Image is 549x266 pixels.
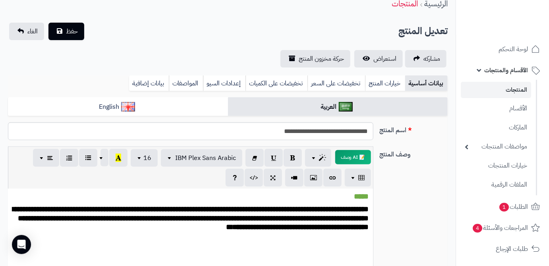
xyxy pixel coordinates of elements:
[377,146,451,159] label: وصف المنتج
[280,50,350,67] a: حركة مخزون المنتج
[129,75,169,91] a: بيانات إضافية
[339,102,353,112] img: العربية
[461,40,544,59] a: لوحة التحكم
[377,122,451,135] label: اسم المنتج
[473,224,483,233] span: 4
[12,235,31,254] div: Open Intercom Messenger
[121,102,135,112] img: English
[461,176,531,193] a: الملفات الرقمية
[472,222,528,233] span: المراجعات والأسئلة
[461,119,531,136] a: الماركات
[27,27,38,36] span: الغاء
[461,239,544,258] a: طلبات الإرجاع
[461,82,531,98] a: المنتجات
[461,197,544,216] a: الطلبات1
[66,27,78,36] span: حفظ
[461,138,531,155] a: مواصفات المنتجات
[131,149,158,167] button: 16
[143,153,151,163] span: 16
[169,75,203,91] a: المواصفات
[307,75,365,91] a: تخفيضات على السعر
[203,75,246,91] a: إعدادات السيو
[161,149,242,167] button: IBM Plex Sans Arabic
[299,54,344,64] span: حركة مخزون المنتج
[246,75,307,91] a: تخفيضات على الكميات
[8,97,228,117] a: English
[461,157,531,174] a: خيارات المنتجات
[48,23,84,40] button: حفظ
[461,218,544,237] a: المراجعات والأسئلة4
[228,97,448,117] a: العربية
[461,100,531,117] a: الأقسام
[335,150,371,164] button: 📝 AI وصف
[373,54,396,64] span: استعراض
[496,243,528,254] span: طلبات الإرجاع
[499,202,509,212] span: 1
[495,17,541,34] img: logo-2.png
[499,201,528,212] span: الطلبات
[484,65,528,76] span: الأقسام والمنتجات
[405,50,447,67] a: مشاركه
[499,44,528,55] span: لوحة التحكم
[405,75,448,91] a: بيانات أساسية
[423,54,440,64] span: مشاركه
[365,75,405,91] a: خيارات المنتج
[9,23,44,40] a: الغاء
[354,50,403,67] a: استعراض
[175,153,236,163] span: IBM Plex Sans Arabic
[398,23,448,39] h2: تعديل المنتج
